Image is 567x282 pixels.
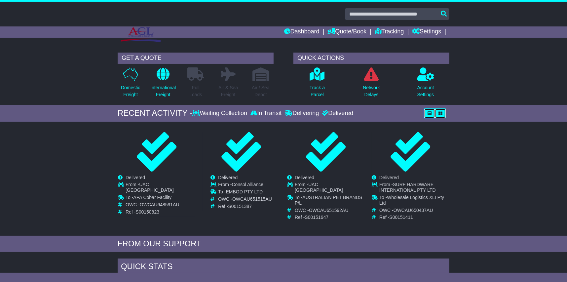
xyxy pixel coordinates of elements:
[218,189,272,196] td: To -
[379,208,449,215] td: OWC -
[118,53,274,64] div: GET A QUOTE
[295,182,364,195] td: From -
[284,26,320,38] a: Dashboard
[218,196,272,204] td: OWC -
[226,189,263,194] span: EMBOD PTY LTD
[309,208,349,213] span: OWCAU651592AU
[412,26,441,38] a: Settings
[126,195,195,202] td: To -
[150,84,176,98] p: International Freight
[118,239,449,249] div: FROM OUR SUPPORT
[218,182,272,189] td: From -
[379,195,449,208] td: To -
[295,215,364,220] td: Ref -
[394,208,433,213] span: OWCAU650437AU
[192,110,249,117] div: Waiting Collection
[379,175,399,180] span: Delivered
[295,195,362,206] span: AUSTRALIAN PET BRANDS P/L
[417,84,434,98] p: Account Settings
[379,182,436,193] span: SURF HARDWARE INTERNATIONAL PTY LTD
[252,84,270,98] p: Air / Sea Depot
[389,215,413,220] span: S00151411
[218,84,238,98] p: Air & Sea Freight
[375,26,404,38] a: Tracking
[321,110,353,117] div: Delivered
[133,195,171,200] span: APA Cobar Facility
[150,67,176,102] a: InternationalFreight
[118,259,449,276] div: Quick Stats
[379,195,444,206] span: Wholesale Logistics XLI Pty Ltd
[228,204,252,209] span: S00151387
[121,84,140,98] p: Domestic Freight
[310,84,325,98] p: Track a Parcel
[126,209,195,215] td: Ref -
[327,26,366,38] a: Quote/Book
[293,53,449,64] div: QUICK ACTIONS
[309,67,325,102] a: Track aParcel
[232,196,272,202] span: OWCAU651515AU
[305,215,328,220] span: S00151647
[126,182,195,195] td: From -
[363,84,380,98] p: Network Delays
[140,202,179,207] span: OWCAU648591AU
[417,67,435,102] a: AccountSettings
[126,202,195,209] td: OWC -
[379,215,449,220] td: Ref -
[295,208,364,215] td: OWC -
[295,182,343,193] span: UAC [GEOGRAPHIC_DATA]
[187,84,204,98] p: Full Loads
[121,67,140,102] a: DomesticFreight
[126,182,174,193] span: UAC [GEOGRAPHIC_DATA]
[283,110,321,117] div: Delivering
[126,175,145,180] span: Delivered
[295,195,364,208] td: To -
[118,108,192,118] div: RECENT ACTIVITY -
[379,182,449,195] td: From -
[135,209,159,215] span: S00150823
[218,175,238,180] span: Delivered
[362,67,380,102] a: NetworkDelays
[218,204,272,209] td: Ref -
[232,182,263,187] span: Consol Alliance
[249,110,283,117] div: In Transit
[295,175,314,180] span: Delivered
